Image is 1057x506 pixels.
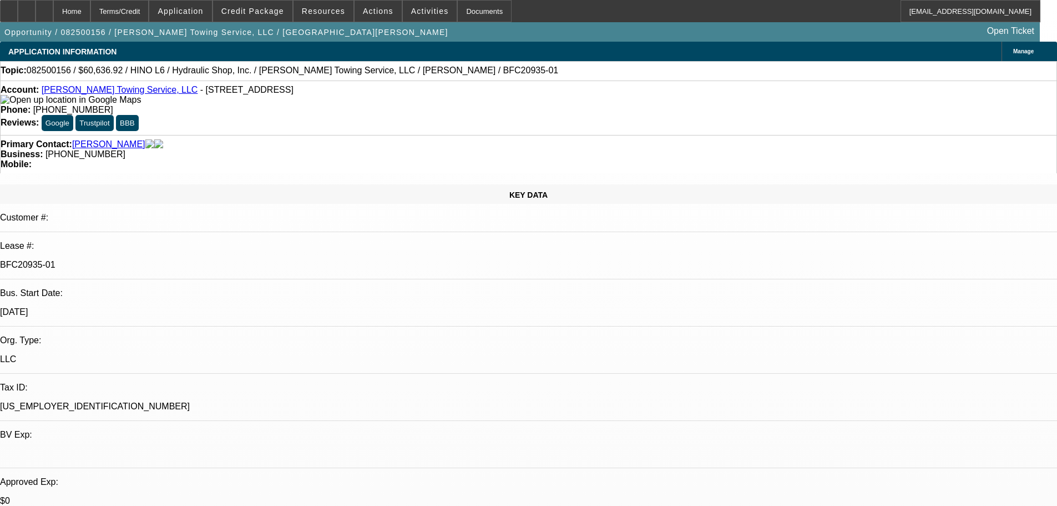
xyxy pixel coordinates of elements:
a: [PERSON_NAME] Towing Service, LLC [42,85,198,94]
span: KEY DATA [509,191,548,199]
span: APPLICATION INFORMATION [8,47,117,56]
strong: Business: [1,149,43,159]
strong: Account: [1,85,39,94]
span: Resources [302,7,345,16]
a: Open Ticket [983,22,1039,41]
button: Application [149,1,211,22]
span: Credit Package [221,7,284,16]
span: Actions [363,7,393,16]
span: Manage [1013,48,1034,54]
button: Resources [294,1,353,22]
button: Credit Package [213,1,292,22]
strong: Topic: [1,66,27,76]
strong: Mobile: [1,159,32,169]
strong: Reviews: [1,118,39,127]
span: Opportunity / 082500156 / [PERSON_NAME] Towing Service, LLC / [GEOGRAPHIC_DATA][PERSON_NAME] [4,28,448,37]
span: [PHONE_NUMBER] [33,105,113,114]
img: linkedin-icon.png [154,139,163,149]
strong: Primary Contact: [1,139,72,149]
button: Actions [355,1,402,22]
button: Google [42,115,73,131]
button: Trustpilot [75,115,113,131]
img: Open up location in Google Maps [1,95,141,105]
a: View Google Maps [1,95,141,104]
button: Activities [403,1,457,22]
a: [PERSON_NAME] [72,139,145,149]
span: Activities [411,7,449,16]
strong: Phone: [1,105,31,114]
span: Application [158,7,203,16]
span: 082500156 / $60,636.92 / HINO L6 / Hydraulic Shop, Inc. / [PERSON_NAME] Towing Service, LLC / [PE... [27,66,558,76]
button: BBB [116,115,139,131]
span: [PHONE_NUMBER] [45,149,125,159]
img: facebook-icon.png [145,139,154,149]
span: - [STREET_ADDRESS] [200,85,294,94]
